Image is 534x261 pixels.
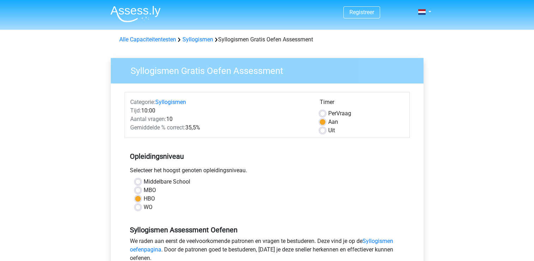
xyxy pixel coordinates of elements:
h5: Syllogismen Assessment Oefenen [130,226,404,234]
label: Middelbare School [144,178,190,186]
a: Registreer [349,9,374,16]
span: Per [328,110,336,117]
img: Assessly [110,6,161,22]
span: Aantal vragen: [130,116,166,122]
div: Syllogismen Gratis Oefen Assessment [116,35,418,44]
label: Vraag [328,109,351,118]
div: 10 [125,115,314,123]
span: Gemiddelde % correct: [130,124,185,131]
div: 35,5% [125,123,314,132]
label: Uit [328,126,335,135]
div: Selecteer het hoogst genoten opleidingsniveau. [125,166,410,178]
a: Syllogismen [182,36,213,43]
h3: Syllogismen Gratis Oefen Assessment [122,63,418,76]
label: HBO [144,195,155,203]
span: Categorie: [130,99,155,105]
div: Timer [320,98,404,109]
label: WO [144,203,152,211]
label: Aan [328,118,338,126]
div: 10:00 [125,106,314,115]
span: Tijd: [130,107,141,114]
a: Alle Capaciteitentesten [119,36,176,43]
label: MBO [144,186,156,195]
a: Syllogismen [155,99,186,105]
h5: Opleidingsniveau [130,149,404,163]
